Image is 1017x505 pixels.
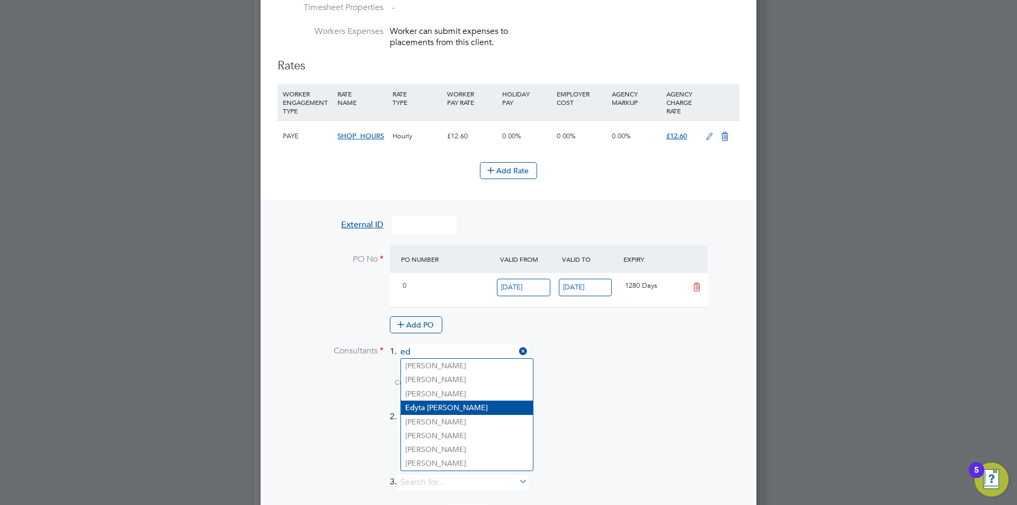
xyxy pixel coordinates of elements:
[278,475,739,501] li: 3.
[337,131,384,140] span: SHOP_HOURS
[559,279,612,296] input: Select one
[401,456,533,470] li: [PERSON_NAME]
[333,444,439,453] label: Commission
[390,121,444,152] div: Hourly
[401,401,533,415] li: yta [PERSON_NAME]
[280,121,335,152] div: PAYE
[975,463,1009,497] button: Open Resource Center, 5 new notifications
[666,131,687,140] span: £12.60
[405,403,415,412] b: Ed
[609,84,664,112] div: AGENCY MARKUP
[278,344,739,370] li: 1.
[278,410,739,436] li: 2.
[444,121,499,152] div: £12.60
[397,344,528,360] input: Search for...
[554,84,609,112] div: EMPLOYER COST
[333,378,439,389] label: Commission
[390,26,508,48] span: Worker can submit expenses to placements from this client.
[621,250,683,269] div: Expiry
[390,316,442,333] button: Add PO
[278,58,739,74] h3: Rates
[557,131,576,140] span: 0.00%
[401,373,533,386] li: [PERSON_NAME]
[401,359,533,373] li: [PERSON_NAME]
[625,281,657,290] span: 1280 Days
[612,131,631,140] span: 0.00%
[401,442,533,456] li: [PERSON_NAME]
[401,429,533,442] li: [PERSON_NAME]
[333,444,494,453] span: %
[497,250,559,269] div: Valid From
[278,254,383,265] label: PO No
[397,475,528,490] input: Search for...
[664,84,700,120] div: AGENCY CHARGE RATE
[559,250,621,269] div: Valid To
[403,281,406,290] span: 0
[390,84,444,112] div: RATE TYPE
[280,84,335,120] div: WORKER ENGAGEMENT TYPE
[401,387,533,401] li: [PERSON_NAME]
[398,250,497,269] div: PO Number
[480,162,537,179] button: Add Rate
[502,131,521,140] span: 0.00%
[278,2,383,13] label: Timesheet Properties
[401,415,533,429] li: [PERSON_NAME]
[333,379,494,388] span: %
[397,410,528,425] input: Search for...
[341,219,383,230] span: External ID
[392,2,395,13] span: -
[335,84,389,112] div: RATE NAME
[278,345,383,357] label: Consultants
[444,84,499,112] div: WORKER PAY RATE
[497,279,550,296] input: Select one
[499,84,554,112] div: HOLIDAY PAY
[278,26,383,37] label: Workers Expenses
[974,470,979,484] div: 5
